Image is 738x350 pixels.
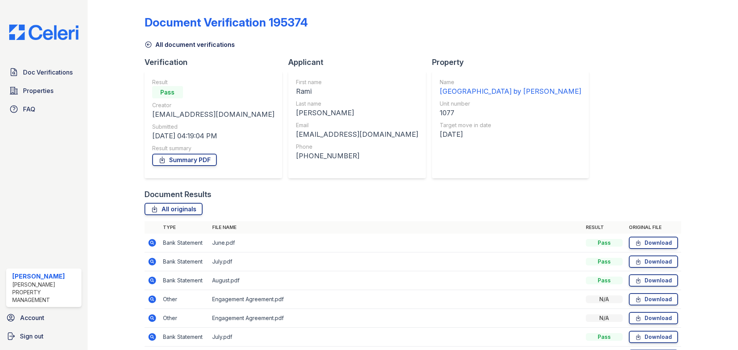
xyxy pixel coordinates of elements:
[152,86,183,98] div: Pass
[629,274,678,287] a: Download
[209,252,583,271] td: July.pdf
[23,68,73,77] span: Doc Verifications
[160,309,209,328] td: Other
[209,221,583,234] th: File name
[145,40,235,49] a: All document verifications
[586,295,623,303] div: N/A
[296,121,418,129] div: Email
[160,271,209,290] td: Bank Statement
[629,255,678,268] a: Download
[152,144,274,152] div: Result summary
[296,143,418,151] div: Phone
[440,86,581,97] div: [GEOGRAPHIC_DATA] by [PERSON_NAME]
[3,310,85,325] a: Account
[6,83,81,98] a: Properties
[586,333,623,341] div: Pass
[440,121,581,129] div: Target move in date
[440,100,581,108] div: Unit number
[288,57,432,68] div: Applicant
[440,108,581,118] div: 1077
[160,252,209,271] td: Bank Statement
[152,101,274,109] div: Creator
[296,108,418,118] div: [PERSON_NAME]
[209,271,583,290] td: August.pdf
[629,312,678,324] a: Download
[145,57,288,68] div: Verification
[152,109,274,120] div: [EMAIL_ADDRESS][DOMAIN_NAME]
[440,78,581,86] div: Name
[145,15,308,29] div: Document Verification 195374
[160,234,209,252] td: Bank Statement
[432,57,595,68] div: Property
[706,319,730,342] iframe: chat widget
[440,78,581,97] a: Name [GEOGRAPHIC_DATA] by [PERSON_NAME]
[626,221,681,234] th: Original file
[209,328,583,347] td: July.pdf
[586,314,623,322] div: N/A
[6,101,81,117] a: FAQ
[296,151,418,161] div: [PHONE_NUMBER]
[629,293,678,305] a: Download
[209,290,583,309] td: Engagement Agreement.pdf
[296,86,418,97] div: Rami
[152,154,217,166] a: Summary PDF
[152,78,274,86] div: Result
[20,332,43,341] span: Sign out
[12,281,78,304] div: [PERSON_NAME] Property Management
[12,272,78,281] div: [PERSON_NAME]
[160,328,209,347] td: Bank Statement
[6,65,81,80] a: Doc Verifications
[145,189,211,200] div: Document Results
[209,234,583,252] td: June.pdf
[296,78,418,86] div: First name
[160,221,209,234] th: Type
[296,100,418,108] div: Last name
[23,86,53,95] span: Properties
[440,129,581,140] div: [DATE]
[583,221,626,234] th: Result
[209,309,583,328] td: Engagement Agreement.pdf
[160,290,209,309] td: Other
[586,239,623,247] div: Pass
[23,105,35,114] span: FAQ
[152,123,274,131] div: Submitted
[145,203,203,215] a: All originals
[152,131,274,141] div: [DATE] 04:19:04 PM
[629,331,678,343] a: Download
[586,277,623,284] div: Pass
[3,328,85,344] a: Sign out
[586,258,623,265] div: Pass
[3,25,85,40] img: CE_Logo_Blue-a8612792a0a2168367f1c8372b55b34899dd931a85d93a1a3d3e32e68fde9ad4.png
[20,313,44,322] span: Account
[296,129,418,140] div: [EMAIL_ADDRESS][DOMAIN_NAME]
[629,237,678,249] a: Download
